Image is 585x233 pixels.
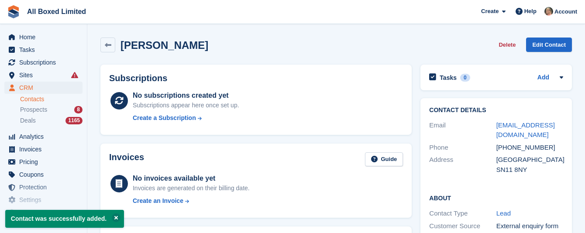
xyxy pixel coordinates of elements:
[19,82,72,94] span: CRM
[109,152,144,167] h2: Invoices
[496,121,555,139] a: [EMAIL_ADDRESS][DOMAIN_NAME]
[4,69,83,81] a: menu
[65,117,83,124] div: 1165
[4,31,83,43] a: menu
[495,38,519,52] button: Delete
[5,210,124,228] p: Contact was successfully added.
[429,120,496,140] div: Email
[19,31,72,43] span: Home
[19,143,72,155] span: Invoices
[20,116,36,125] span: Deals
[19,181,72,193] span: Protection
[20,95,83,103] a: Contacts
[133,196,250,206] a: Create an Invoice
[133,90,239,101] div: No subscriptions created yet
[481,7,499,16] span: Create
[544,7,553,16] img: Sandie Mills
[133,184,250,193] div: Invoices are generated on their billing date.
[20,106,47,114] span: Prospects
[20,105,83,114] a: Prospects 8
[554,7,577,16] span: Account
[133,113,239,123] a: Create a Subscription
[496,155,563,165] div: [GEOGRAPHIC_DATA]
[526,38,572,52] a: Edit Contact
[19,44,72,56] span: Tasks
[4,168,83,181] a: menu
[19,69,72,81] span: Sites
[74,106,83,113] div: 8
[524,7,537,16] span: Help
[496,143,563,153] div: [PHONE_NUMBER]
[109,73,403,83] h2: Subscriptions
[429,209,496,219] div: Contact Type
[429,221,496,231] div: Customer Source
[460,74,470,82] div: 0
[429,107,563,114] h2: Contact Details
[133,196,183,206] div: Create an Invoice
[19,156,72,168] span: Pricing
[71,72,78,79] i: Smart entry sync failures have occurred
[496,209,511,217] a: Lead
[4,194,83,206] a: menu
[19,56,72,69] span: Subscriptions
[19,130,72,143] span: Analytics
[537,73,549,83] a: Add
[20,116,83,125] a: Deals 1165
[133,173,250,184] div: No invoices available yet
[4,143,83,155] a: menu
[133,113,196,123] div: Create a Subscription
[24,4,89,19] a: All Boxed Limited
[440,74,457,82] h2: Tasks
[496,221,563,231] div: External enquiry form
[496,165,563,175] div: SN11 8NY
[429,155,496,175] div: Address
[4,82,83,94] a: menu
[19,168,72,181] span: Coupons
[133,101,239,110] div: Subscriptions appear here once set up.
[4,206,83,219] a: menu
[4,56,83,69] a: menu
[19,194,72,206] span: Settings
[120,39,208,51] h2: [PERSON_NAME]
[429,143,496,153] div: Phone
[365,152,403,167] a: Guide
[4,44,83,56] a: menu
[4,156,83,168] a: menu
[4,130,83,143] a: menu
[7,5,20,18] img: stora-icon-8386f47178a22dfd0bd8f6a31ec36ba5ce8667c1dd55bd0f319d3a0aa187defe.svg
[4,181,83,193] a: menu
[429,193,563,202] h2: About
